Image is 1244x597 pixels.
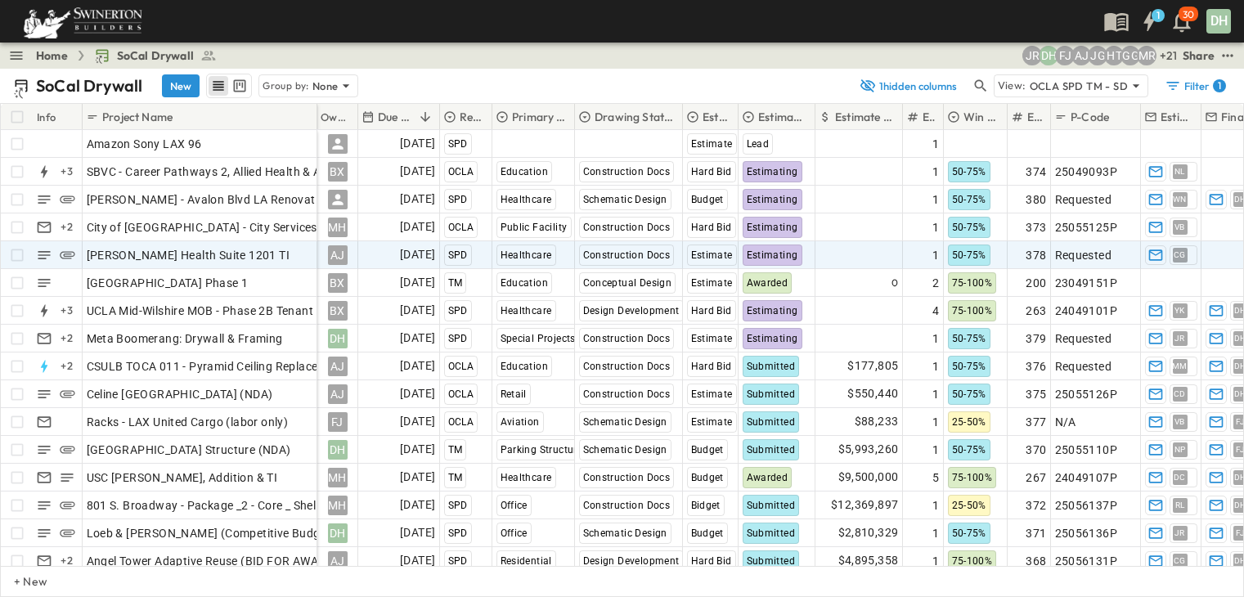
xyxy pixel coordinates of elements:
[206,74,252,98] div: table view
[34,104,83,130] div: Info
[691,500,721,511] span: Bidget
[963,109,999,125] p: Win Probability
[952,166,986,177] span: 50-75%
[1160,47,1176,64] p: + 21
[747,222,798,233] span: Estimating
[691,388,733,400] span: Estimate
[952,361,986,372] span: 50-75%
[400,412,435,431] span: [DATE]
[378,109,413,125] p: Due Date
[691,305,732,316] span: Hard Bid
[747,277,788,289] span: Awarded
[1174,310,1185,311] span: YK
[1055,553,1118,569] span: 25056131P
[747,194,798,205] span: Estimating
[1026,247,1046,263] span: 378
[20,4,146,38] img: 6c363589ada0b36f064d841b69d3a419a338230e66bb0a533688fa5cc3e9e735.png
[448,388,474,400] span: OCLA
[855,412,899,431] span: $88,233
[448,277,463,289] span: TM
[501,527,528,539] span: Office
[831,496,898,514] span: $12,369,897
[87,358,346,375] span: CSULB TOCA 011 - Pyramid Ceiling Replacement
[400,357,435,375] span: [DATE]
[1055,275,1118,291] span: 23049151P
[57,357,77,376] div: + 2
[501,444,583,456] span: Parking Structure
[87,525,335,541] span: Loeb & [PERSON_NAME] (Competitive Budget)
[747,444,796,456] span: Submitted
[932,386,939,402] span: 1
[747,138,770,150] span: Lead
[1218,79,1221,92] h6: 1
[448,472,463,483] span: TM
[583,555,680,567] span: Design Development
[952,194,986,205] span: 50-75%
[1026,497,1046,514] span: 372
[400,134,435,153] span: [DATE]
[1026,164,1046,180] span: 374
[448,444,463,456] span: TM
[747,166,798,177] span: Estimating
[87,219,364,236] span: City of [GEOGRAPHIC_DATA] - City Services Building
[583,388,671,400] span: Construction Docs
[416,108,434,126] button: Sort
[932,553,939,569] span: 1
[400,440,435,459] span: [DATE]
[691,166,732,177] span: Hard Bid
[512,109,566,125] p: Primary Market
[1137,46,1156,65] div: Meghana Raj (meghana.raj@swinerton.com)
[1026,442,1046,458] span: 370
[583,361,671,372] span: Construction Docs
[87,442,291,458] span: [GEOGRAPHIC_DATA] Structure (NDA)
[1055,330,1112,347] span: Requested
[448,305,468,316] span: SPD
[328,273,348,293] div: BX
[923,109,935,125] p: Estimate Round
[87,136,202,152] span: Amazon Sony LAX 96
[1218,46,1237,65] button: test
[1055,191,1112,208] span: Requested
[583,333,671,344] span: Construction Docs
[501,555,552,567] span: Residential
[932,469,939,486] span: 5
[87,469,278,486] span: USC [PERSON_NAME], Addition & TI
[691,416,733,428] span: Estimate
[229,76,249,96] button: kanban view
[57,301,77,321] div: + 3
[932,442,939,458] span: 1
[747,500,796,511] span: Submitted
[328,218,348,237] div: MH
[448,333,468,344] span: SPD
[1039,46,1058,65] div: Daryll Hayward (daryll.hayward@swinerton.com)
[838,523,899,542] span: $2,810,329
[57,218,77,237] div: + 2
[1104,46,1124,65] div: Haaris Tahmas (haaris.tahmas@swinerton.com)
[583,527,667,539] span: Schematic Design
[162,74,200,97] button: New
[952,555,993,567] span: 75-100%
[998,77,1026,95] p: View:
[328,523,348,543] div: DH
[501,277,549,289] span: Education
[1026,303,1046,319] span: 263
[1055,386,1118,402] span: 25055126P
[1071,109,1109,125] p: P-Code
[87,275,249,291] span: [GEOGRAPHIC_DATA] Phase 1
[328,162,348,182] div: BX
[57,162,77,182] div: + 3
[691,138,733,150] span: Estimate
[87,553,339,569] span: Angel Tower Adaptive Reuse (BID FOR AWARD)
[1055,164,1118,180] span: 25049093P
[932,330,939,347] span: 1
[952,472,993,483] span: 75-100%
[501,472,552,483] span: Healthcare
[691,555,732,567] span: Hard Bid
[816,270,902,296] div: 0
[460,109,483,125] p: Region
[747,527,796,539] span: Submitted
[1161,109,1192,125] p: Estimate Lead
[448,500,468,511] span: SPD
[94,47,217,64] a: SoCal Drywall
